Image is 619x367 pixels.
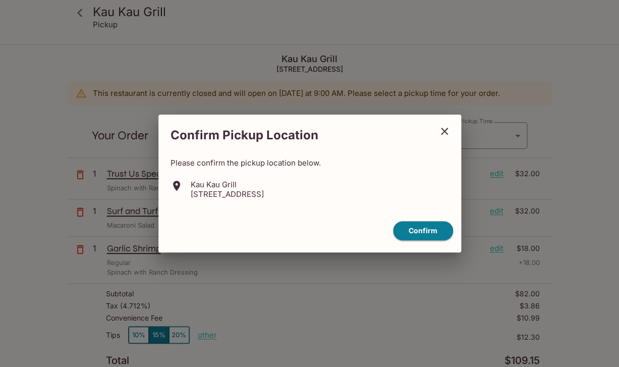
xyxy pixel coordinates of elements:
[171,158,449,168] p: Please confirm the pickup location below.
[393,221,453,241] button: confirm
[191,180,264,189] p: Kau Kau Grill
[158,123,432,148] h2: Confirm Pickup Location
[432,119,457,144] button: close
[191,189,264,199] p: [STREET_ADDRESS]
